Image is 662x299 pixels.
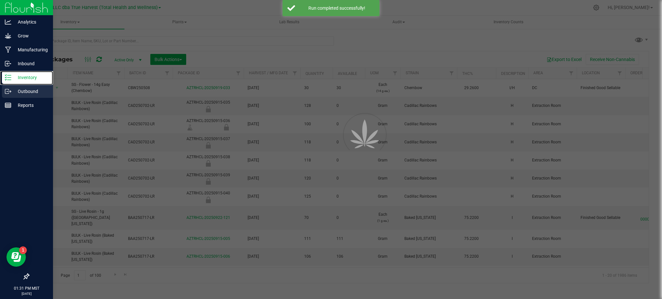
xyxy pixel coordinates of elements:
[11,60,50,67] p: Inbound
[6,247,26,267] iframe: Resource center
[5,74,11,81] inline-svg: Inventory
[11,101,50,109] p: Reports
[5,46,11,53] inline-svg: Manufacturing
[3,291,50,296] p: [DATE]
[5,102,11,108] inline-svg: Reports
[11,74,50,81] p: Inventory
[11,88,50,95] p: Outbound
[11,32,50,40] p: Grow
[5,88,11,95] inline-svg: Outbound
[11,46,50,54] p: Manufacturing
[11,18,50,26] p: Analytics
[5,60,11,67] inline-svg: Inbound
[19,246,27,254] iframe: Resource center unread badge
[299,5,375,11] div: Run completed successfully!
[5,19,11,25] inline-svg: Analytics
[5,33,11,39] inline-svg: Grow
[3,285,50,291] p: 01:31 PM MST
